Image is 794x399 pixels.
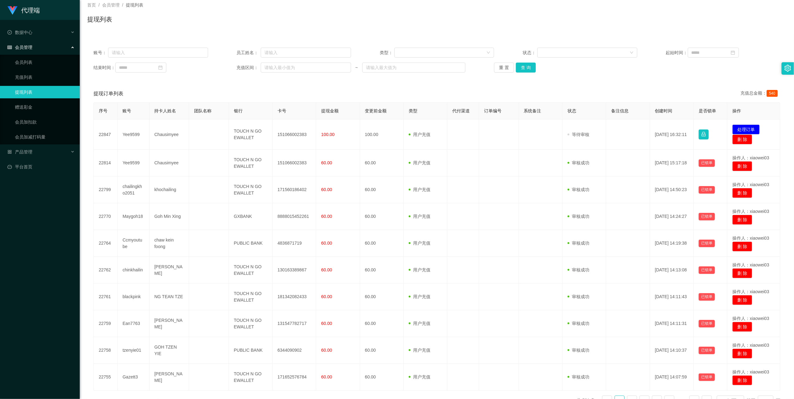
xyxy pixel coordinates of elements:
td: TOUCH N GO EWALLET [229,150,273,176]
td: Goh Min Xing [150,203,189,230]
span: 审核成功 [568,160,589,165]
td: 60.00 [360,230,404,257]
span: / [98,2,100,7]
td: 181342082433 [273,284,316,310]
span: 60.00 [321,160,332,165]
span: 备注信息 [611,108,629,113]
span: 审核成功 [568,187,589,192]
i: 图标: down [630,51,634,55]
span: 数据中心 [7,30,32,35]
span: 起始时间： [666,49,688,56]
span: 卡号 [278,108,286,113]
td: TOUCH N GO EWALLET [229,364,273,391]
td: PUBLIC BANK [229,230,273,257]
a: 赠送彩金 [15,101,75,113]
span: 代付渠道 [452,108,470,113]
button: 删 除 [732,295,752,305]
a: 会员列表 [15,56,75,68]
td: [DATE] 14:19:38 [650,230,694,257]
td: tzenyie01 [118,337,150,364]
button: 已锁单 [699,320,715,327]
span: 60.00 [321,321,332,326]
i: 图标: calendar [731,50,735,55]
td: Ean7763 [118,310,150,337]
span: 操作人：xiaowei03 [732,316,769,321]
input: 请输入 [261,48,351,58]
button: 已锁单 [699,347,715,354]
span: 会员管理 [7,45,32,50]
button: 已锁单 [699,186,715,194]
td: [DATE] 14:07:59 [650,364,694,391]
span: 用户充值 [409,214,430,219]
td: 151066002383 [273,120,316,150]
span: 银行 [234,108,243,113]
span: 用户充值 [409,294,430,299]
span: 操作 [732,108,741,113]
span: 60.00 [321,241,332,246]
span: 540 [767,90,778,97]
span: 系统备注 [524,108,541,113]
span: 60.00 [321,348,332,353]
span: 60.00 [321,294,332,299]
span: 团队名称 [194,108,212,113]
button: 已锁单 [699,159,715,167]
span: 审核成功 [568,321,589,326]
span: 审核成功 [568,241,589,246]
td: Yee9599 [118,150,150,176]
td: 60.00 [360,257,404,284]
td: TOUCH N GO EWALLET [229,176,273,203]
td: [DATE] 16:32:11 [650,120,694,150]
i: 图标: table [7,45,12,49]
td: 60.00 [360,203,404,230]
td: [DATE] 15:17:18 [650,150,694,176]
span: 60.00 [321,267,332,272]
td: chailingkho2051 [118,176,150,203]
span: 操作人：xiaowei03 [732,369,769,374]
span: 用户充值 [409,321,430,326]
button: 已锁单 [699,213,715,220]
span: 提现金额 [321,108,339,113]
td: 130163389867 [273,257,316,284]
td: 60.00 [360,176,404,203]
span: ~ [351,64,362,71]
td: [PERSON_NAME] [150,364,189,391]
span: 状态： [523,49,537,56]
button: 已锁单 [699,240,715,247]
td: [DATE] 14:11:31 [650,310,694,337]
span: 提现列表 [126,2,143,7]
td: 22755 [94,364,118,391]
td: 60.00 [360,337,404,364]
button: 删 除 [732,161,752,171]
td: GXBANK [229,203,273,230]
span: 100.00 [321,132,335,137]
td: GOH TZEN YIE [150,337,189,364]
td: Ccmyoutube [118,230,150,257]
span: 用户充值 [409,348,430,353]
span: 审核成功 [568,348,589,353]
span: 审核成功 [568,374,589,379]
span: 审核成功 [568,294,589,299]
td: 22758 [94,337,118,364]
span: 审核成功 [568,214,589,219]
button: 已锁单 [699,293,715,301]
td: khochailing [150,176,189,203]
td: 22770 [94,203,118,230]
input: 请输入最小值为 [261,63,351,73]
td: 60.00 [360,150,404,176]
i: 图标: down [487,51,490,55]
span: 序号 [99,108,107,113]
a: 会员加减打码量 [15,131,75,143]
i: 图标: appstore-o [7,150,12,154]
td: 171652576784 [273,364,316,391]
td: [DATE] 14:24:27 [650,203,694,230]
td: [PERSON_NAME] [150,257,189,284]
td: NG TEAN TZE [150,284,189,310]
td: Yee9599 [118,120,150,150]
span: 创建时间 [655,108,673,113]
button: 重 置 [494,63,514,73]
a: 图标: dashboard平台首页 [7,161,75,173]
i: 图标: calendar [158,65,163,70]
td: 22847 [94,120,118,150]
td: PUBLIC BANK [229,337,273,364]
td: chinkhailin [118,257,150,284]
